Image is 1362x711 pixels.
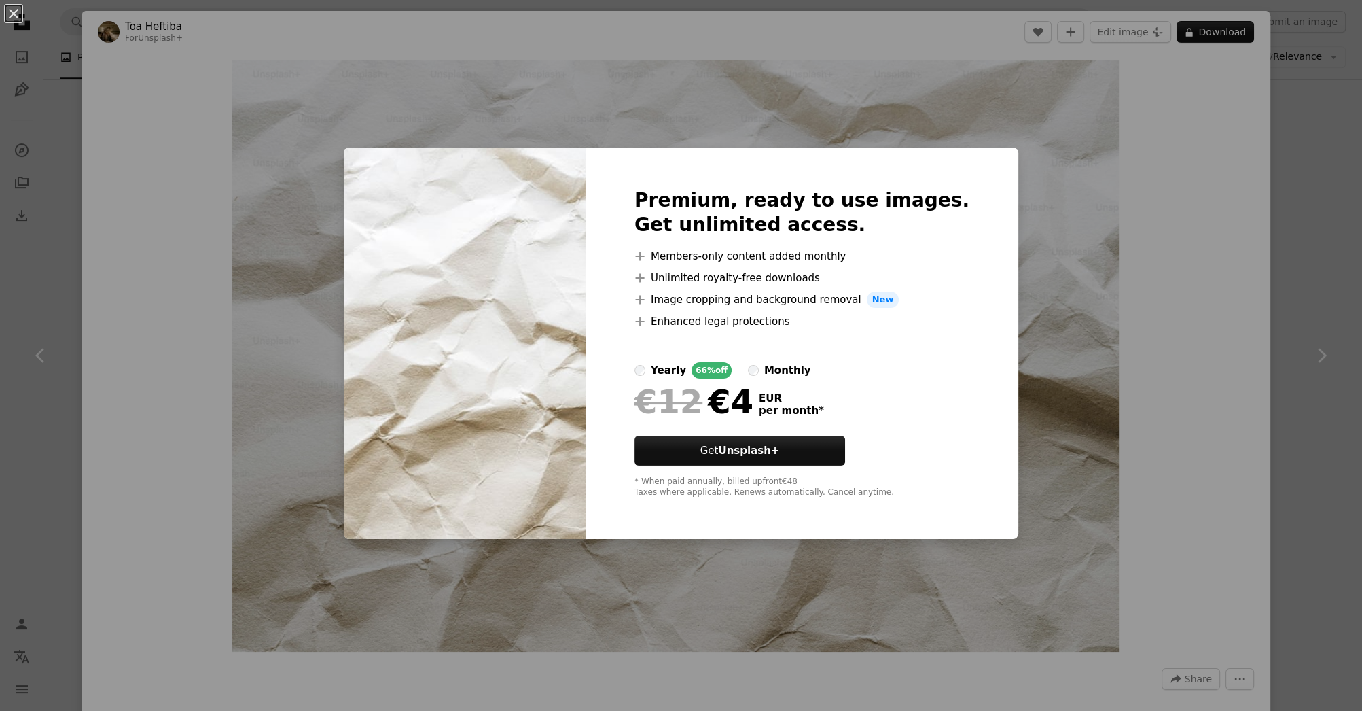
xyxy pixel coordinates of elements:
div: yearly [651,362,686,379]
input: yearly66%off [634,365,645,376]
strong: Unsplash+ [718,445,779,457]
li: Unlimited royalty-free downloads [634,270,969,286]
span: EUR [759,392,824,404]
h2: Premium, ready to use images. Get unlimited access. [634,188,969,237]
div: €4 [634,384,753,419]
span: €12 [634,384,702,419]
div: monthly [764,362,811,379]
span: per month * [759,404,824,417]
li: Members-only content added monthly [634,248,969,264]
li: Image cropping and background removal [634,292,969,308]
img: premium_photo-1725979734889-4d27ae3e0760 [344,148,586,539]
button: GetUnsplash+ [634,436,845,466]
input: monthly [748,365,759,376]
li: Enhanced legal protections [634,313,969,330]
div: * When paid annually, billed upfront €48 Taxes where applicable. Renews automatically. Cancel any... [634,476,969,498]
span: New [867,292,899,308]
div: 66% off [692,362,732,379]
